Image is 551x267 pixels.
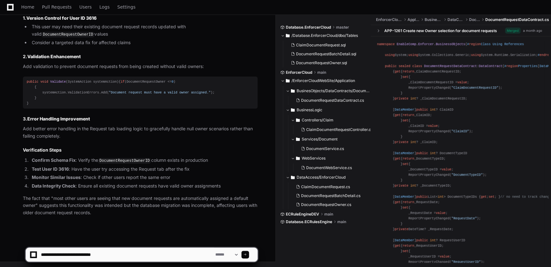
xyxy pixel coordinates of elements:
[385,64,397,68] span: public
[23,116,258,122] h3: 3.
[286,25,331,30] span: Database.EnforcerCloud
[23,125,258,140] p: Add better error handling in the Request tab loading logic to gracefully handle null owner scenar...
[109,91,211,94] span: "Document request must have a valid owner assigned."
[469,17,480,22] span: Document
[286,219,332,224] span: Database.ECRulesEngine
[395,184,408,188] span: private
[293,96,367,105] button: DocumentRequestDataContract.cs
[451,129,469,133] span: "ClaimID"
[171,80,173,84] span: 0
[27,54,81,59] strong: Validation Enhancement
[457,80,467,84] span: value
[296,60,347,65] span: DocumentRequestOwner.sql
[68,80,117,84] span: SystemAction systemAction
[301,98,364,103] span: DocumentRequestDataContract.cs
[291,115,376,125] button: Controllers/Claim
[395,113,400,117] span: get
[395,140,408,144] span: private
[337,219,346,224] span: main
[286,212,319,217] span: ECRuleEngineDEV
[23,195,258,216] p: The fact that "most other users are seeing that new document requests are automatically assigned ...
[32,157,76,163] strong: Confirm Schema Fix
[32,175,81,180] strong: Monitor Similar Issues
[32,183,76,188] strong: Data Integrity Check
[292,33,358,38] span: /Database.EnforcerCloud/dbo/Tables
[384,28,497,33] div: APP-1261 Create new Owner selection for document requests
[430,107,436,111] span: int
[23,53,258,60] h3: 2.
[402,70,414,73] span: return
[296,154,300,162] svg: Directory
[40,80,48,84] span: void
[32,166,69,172] strong: Test User ID 3616
[399,64,410,68] span: sealed
[395,107,414,111] span: DataMember
[424,64,477,68] span: DocumentRequestDataContract
[99,5,110,9] span: Logs
[451,216,477,220] span: "RequestDate"
[288,50,362,58] button: DocumentRequestBatchDetail.sql
[297,175,346,180] span: DataAccess/EnforcerCloud
[291,106,295,114] svg: Directory
[26,15,97,21] strong: Version Control for User ID 3616
[395,151,414,155] span: DataMember
[485,17,549,22] span: DocumentRequestDataContract.cs
[121,80,124,84] span: if
[291,153,376,163] button: WebServices
[436,211,446,215] span: value
[395,97,408,100] span: private
[302,118,333,123] span: Controllers/Claim
[297,88,371,93] span: BusinesObjects/DataContracts/Document
[523,28,542,33] div: a month ago
[292,78,355,83] span: /EnforcerCloudWebSite/Application
[286,32,290,39] svg: Directory
[30,166,258,173] li: : Have the user try accessing the Request tab after the fix
[442,168,452,171] span: value
[301,202,351,207] span: DocumentRequestOwner.cs
[286,105,371,115] button: BusinessLogic
[291,87,295,95] svg: Directory
[425,17,442,22] span: BusinesObjects
[27,80,119,84] span: ( )
[293,200,367,209] button: DocumentRequestOwner.cs
[451,173,483,177] span: "DocumentTypeID"
[286,86,371,96] button: BusinesObjects/DataContracts/Document
[402,162,408,166] span: set
[306,146,344,151] span: DocumentService.cs
[467,42,524,46] span: # Class Using References
[297,107,322,113] span: BusinessLogic
[23,63,258,70] p: Add validation to prevent document requests from being created without valid owners:
[281,31,366,41] button: /Database.EnforcerCloud/dbo/Tables
[385,53,395,57] span: using
[27,79,254,106] div: { (DocumentRequestOwner <= ) { systemAction.ValidationErrors.Add( ); } }
[301,184,350,189] span: ClaimDocumentRequest.cs
[27,80,38,84] span: public
[79,5,92,9] span: Users
[410,97,416,100] span: int
[410,140,416,144] span: int
[30,174,258,181] li: : Check if other users report the same error
[296,135,300,143] svg: Directory
[402,206,408,209] span: set
[286,172,371,182] button: DataAccess/EnforcerCloud
[288,41,362,50] button: ClaimDocumentRequest.sql
[27,116,90,121] strong: Error Handling Improvement
[506,64,518,68] span: region
[317,70,326,75] span: main
[402,157,414,161] span: return
[306,127,373,132] span: ClaimDocumentRequestController.cs
[447,17,464,22] span: DataContracts
[412,64,422,68] span: class
[395,70,400,73] span: get
[50,80,66,84] span: Validate
[286,70,312,75] span: EnforcerCloud
[336,25,349,30] span: master
[451,86,498,90] span: "ClaimDocumentRequestID"
[504,64,538,68] span: # Properties
[30,39,258,46] li: Consider a targeted data fix for affected claims
[479,64,502,68] span: DataContract
[302,137,338,142] span: Services/Document
[407,17,420,22] span: Application
[299,163,373,172] button: DocumentWebService.cs
[505,28,521,34] span: Merged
